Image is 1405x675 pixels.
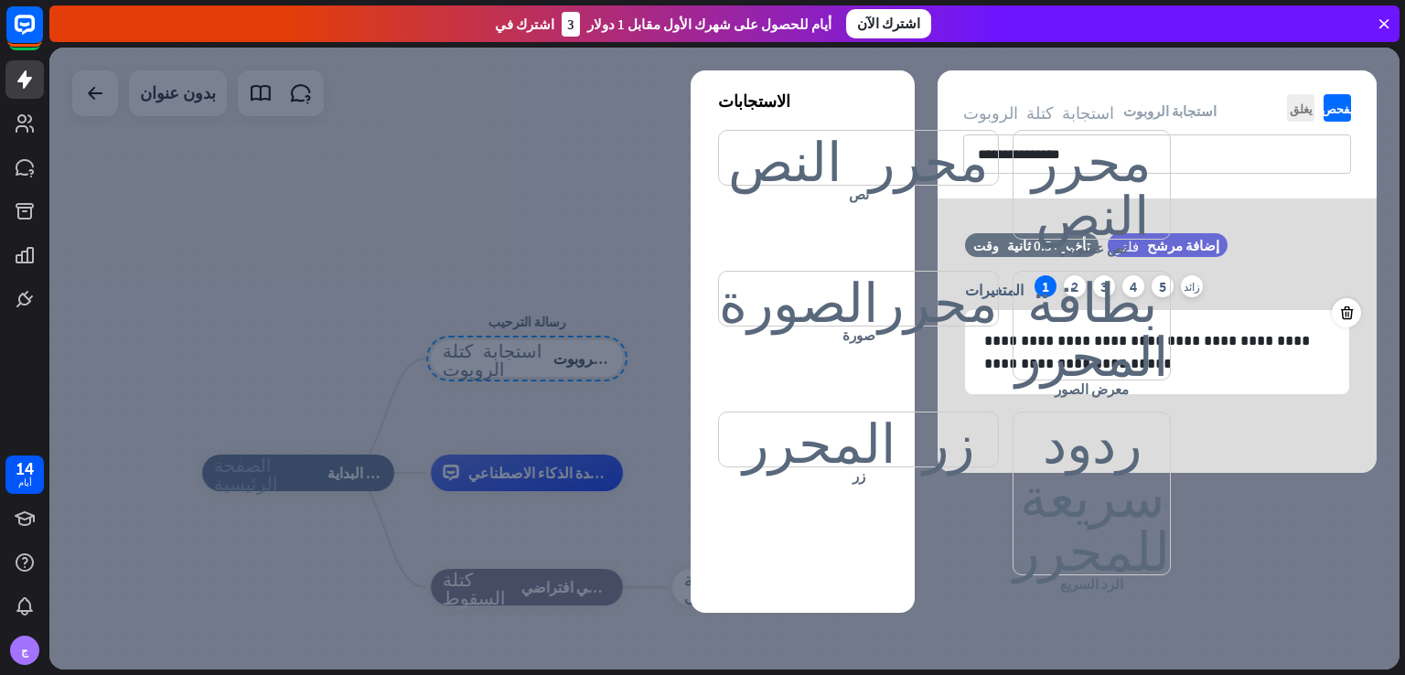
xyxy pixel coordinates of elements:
[18,477,32,488] font: أيام
[587,16,831,33] font: أيام للحصول على شهرك الأول مقابل 1 دولار
[1015,272,1168,380] font: بطاقة المحرر
[1290,102,1313,114] font: يغلق
[1055,380,1129,398] font: معرض الصور
[495,16,554,33] font: اشترك في
[1032,131,1152,239] font: محرر النص
[719,272,998,326] font: محرر_الصورة
[1123,102,1217,120] font: استجابة الروبوت
[963,103,1114,120] font: استجابة كتلة الروبوت
[743,412,974,466] font: زر المحرر
[1322,102,1354,114] font: يفحص
[1007,237,1090,254] font: تأخير +0.5 ثانية
[1014,412,1170,574] font: ردود سريعة للمحرر
[857,15,920,32] font: اشترك الآن
[16,456,34,479] font: 14
[21,644,28,658] font: ج
[1147,237,1219,254] font: إضافة مرشح
[567,16,574,33] font: 3
[1057,240,1127,257] font: نص عشوائي
[15,7,70,62] button: افتح أداة الدردشة المباشرة
[5,455,44,494] a: 14 أيام
[1184,281,1200,292] font: زائد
